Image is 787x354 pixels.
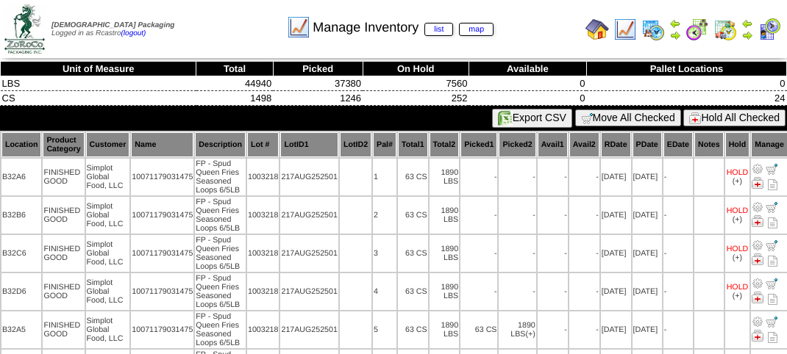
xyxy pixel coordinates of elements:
[1,159,41,195] td: B32A6
[195,159,246,195] td: FP - Spud Queen Fries Seasoned Loops 6/5LB
[538,132,568,157] th: Avail1
[363,62,469,76] th: On Hold
[569,197,599,234] td: -
[683,109,786,126] button: Hold All Checked
[538,159,568,195] td: -
[641,18,665,41] img: calendarprod.gif
[43,235,84,272] td: FINISHED GOOD
[51,21,174,37] span: Logged in as Rcastro
[196,76,273,91] td: 44940
[663,132,693,157] th: EDate
[752,163,763,175] img: Adjust
[424,23,453,36] a: list
[733,253,742,262] div: (+)
[280,235,338,272] td: 217AUG252501
[131,197,193,234] td: 10071179031475
[247,132,279,157] th: Lot #
[196,91,273,106] td: 1498
[280,197,338,234] td: 217AUG252501
[273,91,363,106] td: 1246
[725,132,750,157] th: Hold
[398,159,428,195] td: 63 CS
[469,76,586,91] td: 0
[569,132,599,157] th: Avail2
[768,217,777,228] i: Note
[569,159,599,195] td: -
[499,311,535,348] td: 1890 LBS
[398,311,428,348] td: 63 CS
[131,235,193,272] td: 10071179031475
[663,197,693,234] td: -
[363,76,469,91] td: 7560
[86,273,130,310] td: Simplot Global Food, LLC
[613,18,637,41] img: line_graph.gif
[663,159,693,195] td: -
[752,177,763,189] img: Manage Hold
[538,235,568,272] td: -
[733,177,742,186] div: (+)
[247,311,279,348] td: 1003218
[373,159,396,195] td: 1
[373,197,396,234] td: 2
[430,132,460,157] th: Total2
[569,235,599,272] td: -
[538,197,568,234] td: -
[1,76,196,91] td: LBS
[430,159,460,195] td: 1890 LBS
[663,311,693,348] td: -
[1,91,196,106] td: CS
[633,132,662,157] th: PDate
[247,197,279,234] td: 1003218
[727,206,749,215] div: HOLD
[601,235,631,272] td: [DATE]
[469,91,586,106] td: 0
[43,311,84,348] td: FINISHED GOOD
[499,197,535,234] td: -
[685,18,709,41] img: calendarblend.gif
[430,273,460,310] td: 1890 LBS
[492,109,572,128] button: Export CSV
[633,311,662,348] td: [DATE]
[247,273,279,310] td: 1003218
[663,235,693,272] td: -
[586,76,786,91] td: 0
[733,215,742,224] div: (+)
[1,197,41,234] td: B32B6
[752,215,763,227] img: Manage Hold
[196,62,273,76] th: Total
[669,29,681,41] img: arrowright.gif
[43,159,84,195] td: FINISHED GOOD
[498,111,513,126] img: excel.gif
[247,159,279,195] td: 1003218
[727,283,749,292] div: HOLD
[86,311,130,348] td: Simplot Global Food, LLC
[313,20,494,35] span: Manage Inventory
[280,159,338,195] td: 217AUG252501
[247,235,279,272] td: 1003218
[694,132,724,157] th: Notes
[768,256,777,267] i: Note
[633,159,662,195] td: [DATE]
[121,29,146,37] a: (logout)
[460,159,497,195] td: -
[768,332,777,343] i: Note
[1,273,41,310] td: B32D6
[633,197,662,234] td: [DATE]
[280,273,338,310] td: 217AUG252501
[727,168,749,177] div: HOLD
[373,311,396,348] td: 5
[195,273,246,310] td: FP - Spud Queen Fries Seasoned Loops 6/5LB
[538,311,568,348] td: -
[373,132,396,157] th: Pal#
[499,132,535,157] th: Picked2
[601,132,631,157] th: RDate
[131,159,193,195] td: 10071179031475
[460,273,497,310] td: -
[768,294,777,305] i: Note
[733,292,742,300] div: (+)
[86,159,130,195] td: Simplot Global Food, LLC
[1,311,41,348] td: B32A5
[273,76,363,91] td: 37380
[669,18,681,29] img: arrowleft.gif
[663,273,693,310] td: -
